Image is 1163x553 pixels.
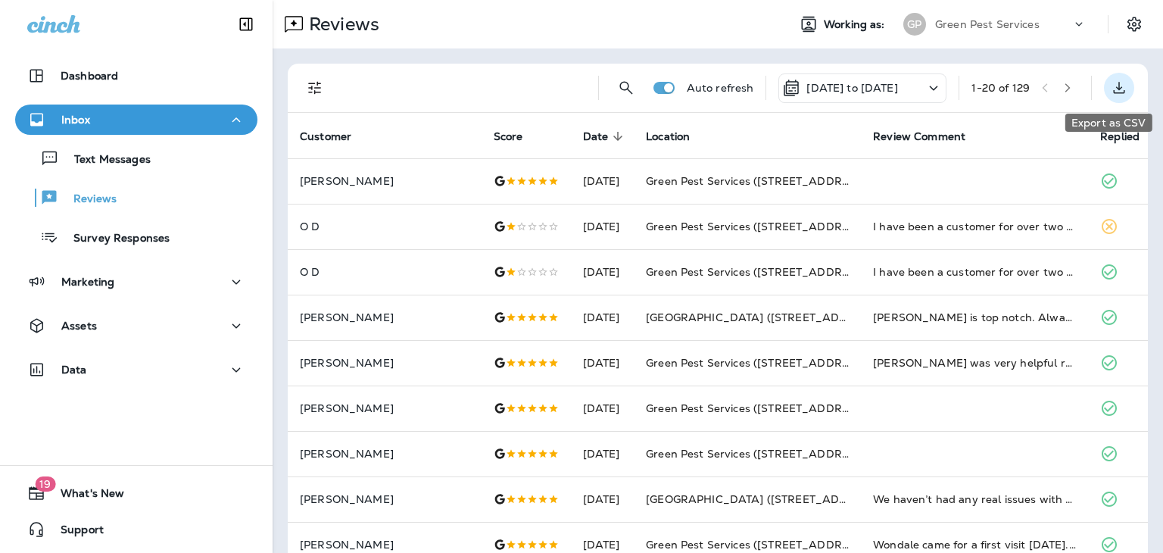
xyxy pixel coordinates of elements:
[571,204,635,249] td: [DATE]
[1065,114,1152,132] div: Export as CSV
[61,70,118,82] p: Dashboard
[646,356,870,370] span: Green Pest Services ([STREET_ADDRESS])
[15,311,257,341] button: Assets
[583,130,628,143] span: Date
[646,220,870,233] span: Green Pest Services ([STREET_ADDRESS])
[58,192,117,207] p: Reviews
[1121,11,1148,38] button: Settings
[15,478,257,508] button: 19What's New
[646,311,884,324] span: [GEOGRAPHIC_DATA] ([STREET_ADDRESS])
[873,264,1076,280] div: I have been a customer for over two years and we developed problems with bees, inside our house. ...
[1104,73,1134,103] button: Export as CSV
[646,174,870,188] span: Green Pest Services ([STREET_ADDRESS])
[58,232,170,246] p: Survey Responses
[646,401,870,415] span: Green Pest Services ([STREET_ADDRESS])
[15,267,257,297] button: Marketing
[300,130,351,143] span: Customer
[583,130,609,143] span: Date
[61,276,114,288] p: Marketing
[646,130,709,143] span: Location
[300,357,469,369] p: [PERSON_NAME]
[646,538,870,551] span: Green Pest Services ([STREET_ADDRESS])
[300,539,469,551] p: [PERSON_NAME]
[494,130,543,143] span: Score
[45,523,104,542] span: Support
[300,266,469,278] p: O D
[300,175,469,187] p: [PERSON_NAME]
[300,448,469,460] p: [PERSON_NAME]
[873,130,985,143] span: Review Comment
[873,310,1076,325] div: Jake is top notch. Always friendly. Thanks
[873,355,1076,370] div: Jason was very helpful regarding thins to do in my back to not encourage rats. Thank you.
[15,61,257,91] button: Dashboard
[300,402,469,414] p: [PERSON_NAME]
[61,114,90,126] p: Inbox
[15,142,257,174] button: Text Messages
[225,9,267,39] button: Collapse Sidebar
[300,130,371,143] span: Customer
[494,130,523,143] span: Score
[806,82,897,94] p: [DATE] to [DATE]
[15,182,257,214] button: Reviews
[61,320,97,332] p: Assets
[903,13,926,36] div: GP
[873,492,1076,507] div: We haven’t had any real issues with pests but we are glad that we have your services to ensure th...
[300,311,469,323] p: [PERSON_NAME]
[571,295,635,340] td: [DATE]
[300,73,330,103] button: Filters
[571,249,635,295] td: [DATE]
[873,130,965,143] span: Review Comment
[61,364,87,376] p: Data
[300,220,469,233] p: O D
[1100,130,1159,143] span: Replied
[824,18,888,31] span: Working as:
[646,492,884,506] span: [GEOGRAPHIC_DATA] ([STREET_ADDRESS])
[15,514,257,545] button: Support
[15,105,257,135] button: Inbox
[687,82,754,94] p: Auto refresh
[59,153,151,167] p: Text Messages
[571,158,635,204] td: [DATE]
[15,221,257,253] button: Survey Responses
[971,82,1030,94] div: 1 - 20 of 129
[571,340,635,386] td: [DATE]
[646,130,690,143] span: Location
[45,487,124,505] span: What's New
[873,219,1076,234] div: I have been a customer for over two years and we developed problems with bees, inside our house. ...
[571,476,635,522] td: [DATE]
[15,355,257,385] button: Data
[873,537,1076,552] div: Wondale came for a first visit today. He was extremely thorough, knowledgeable and very nice! We ...
[35,476,55,492] span: 19
[646,265,870,279] span: Green Pest Services ([STREET_ADDRESS])
[935,18,1040,30] p: Green Pest Services
[571,386,635,431] td: [DATE]
[646,447,870,461] span: Green Pest Services ([STREET_ADDRESS])
[1100,130,1140,143] span: Replied
[611,73,641,103] button: Search Reviews
[303,13,379,36] p: Reviews
[571,431,635,476] td: [DATE]
[300,493,469,505] p: [PERSON_NAME]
